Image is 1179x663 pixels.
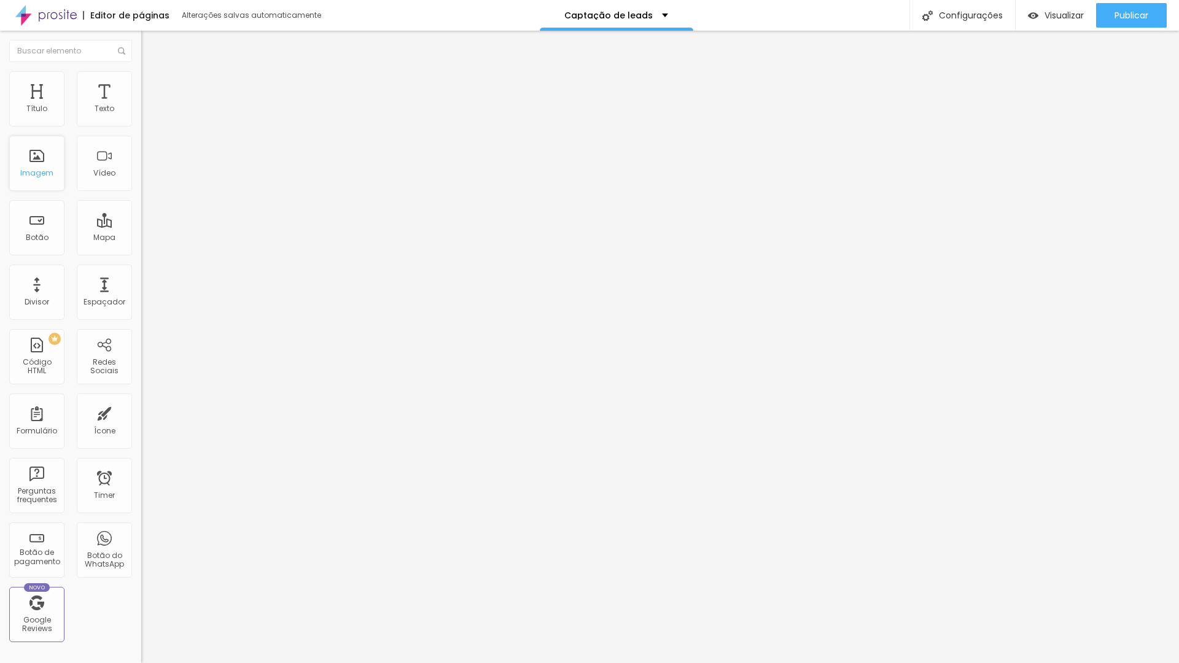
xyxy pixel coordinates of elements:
[564,11,653,20] p: Captação de leads
[118,47,125,55] img: Icone
[24,583,50,592] div: Novo
[17,427,57,435] div: Formulário
[26,233,49,242] div: Botão
[1115,10,1148,20] span: Publicar
[1096,3,1167,28] button: Publicar
[9,40,132,62] input: Buscar elemento
[95,104,114,113] div: Texto
[20,169,53,177] div: Imagem
[141,31,1179,663] iframe: Editor
[84,298,125,306] div: Espaçador
[12,358,61,376] div: Código HTML
[94,491,115,500] div: Timer
[94,427,115,435] div: Ícone
[93,233,115,242] div: Mapa
[83,11,169,20] div: Editor de páginas
[80,358,128,376] div: Redes Sociais
[1016,3,1096,28] button: Visualizar
[1028,10,1038,21] img: view-1.svg
[25,298,49,306] div: Divisor
[26,104,47,113] div: Título
[12,616,61,634] div: Google Reviews
[12,548,61,566] div: Botão de pagamento
[93,169,115,177] div: Vídeo
[922,10,933,21] img: Icone
[1045,10,1084,20] span: Visualizar
[182,12,323,19] div: Alterações salvas automaticamente
[12,487,61,505] div: Perguntas frequentes
[80,551,128,569] div: Botão do WhatsApp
